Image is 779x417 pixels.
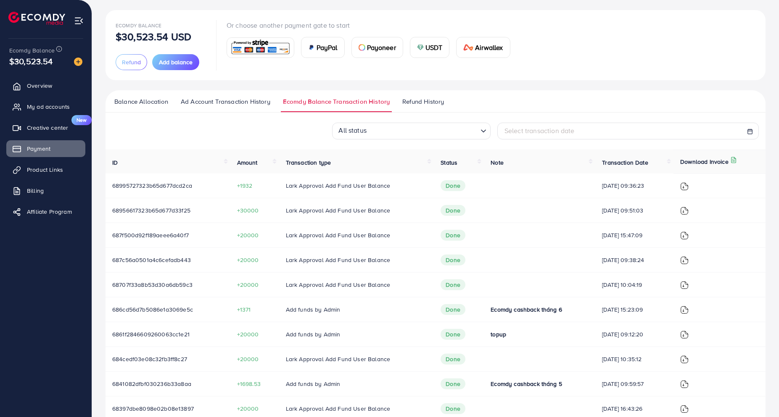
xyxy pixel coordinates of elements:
[680,281,689,289] img: ic-download-invoice.1f3c1b55.svg
[237,404,272,413] span: +20000
[441,378,465,389] span: Done
[425,42,443,52] span: USDT
[475,42,503,52] span: Airwallex
[9,55,53,67] span: $30,523.54
[602,206,667,215] span: [DATE] 09:51:03
[237,305,272,314] span: +1371
[286,355,391,363] span: Lark Approval Add Fund User Balance
[680,256,689,265] img: ic-download-invoice.1f3c1b55.svg
[27,207,72,216] span: Affiliate Program
[237,206,272,215] span: +30000
[456,37,510,58] a: cardAirwallex
[441,180,465,191] span: Done
[602,330,667,338] span: [DATE] 09:12:20
[27,81,52,90] span: Overview
[491,158,504,167] span: Note
[181,97,270,106] span: Ad Account Transaction History
[116,31,191,42] p: $30,523.54 USD
[301,37,345,58] a: cardPayPal
[27,186,44,195] span: Billing
[116,54,147,70] button: Refund
[122,58,141,66] span: Refund
[602,158,648,167] span: Transaction Date
[504,126,575,135] span: Select transaction date
[74,16,84,26] img: menu
[602,281,667,289] span: [DATE] 10:04:19
[237,256,272,264] span: +20000
[743,379,773,411] iframe: Chat
[602,181,667,190] span: [DATE] 09:36:23
[602,355,667,363] span: [DATE] 10:35:12
[286,305,341,314] span: Add funds by Admin
[286,256,391,264] span: Lark Approval Add Fund User Balance
[112,206,190,215] span: 68956617323b65d677d33f25
[112,330,190,338] span: 6861f2846609260063cc1e21
[27,102,70,111] span: My ad accounts
[6,182,85,199] a: Billing
[602,380,667,388] span: [DATE] 09:59:57
[441,254,465,265] span: Done
[369,124,477,137] input: Search for option
[112,231,189,239] span: 687f500d92f189aeee6a40f7
[9,46,55,55] span: Ecomdy Balance
[6,119,85,136] a: Creative centerNew
[680,207,689,215] img: ic-download-invoice.1f3c1b55.svg
[6,203,85,220] a: Affiliate Program
[680,182,689,191] img: ic-download-invoice.1f3c1b55.svg
[286,281,391,289] span: Lark Approval Add Fund User Balance
[402,97,444,106] span: Refund History
[441,230,465,241] span: Done
[680,330,689,339] img: ic-download-invoice.1f3c1b55.svg
[441,354,465,365] span: Done
[116,22,161,29] span: Ecomdy Balance
[286,330,341,338] span: Add funds by Admin
[112,355,187,363] span: 684cedf03e08c32fb3ff8c27
[237,181,272,190] span: +1932
[680,355,689,364] img: ic-download-invoice.1f3c1b55.svg
[27,144,50,153] span: Payment
[441,329,465,340] span: Done
[237,380,272,388] span: +1698.53
[112,158,118,167] span: ID
[237,355,272,363] span: +20000
[71,115,92,125] span: New
[441,158,457,167] span: Status
[283,97,390,106] span: Ecomdy Balance Transaction History
[227,20,517,30] p: Or choose another payment gate to start
[337,123,368,137] span: All status
[680,380,689,388] img: ic-download-invoice.1f3c1b55.svg
[680,306,689,314] img: ic-download-invoice.1f3c1b55.svg
[417,44,424,51] img: card
[114,97,168,106] span: Balance Allocation
[286,158,331,167] span: Transaction type
[286,206,391,215] span: Lark Approval Add Fund User Balance
[27,165,63,174] span: Product Links
[6,140,85,157] a: Payment
[6,161,85,178] a: Product Links
[441,205,465,216] span: Done
[6,98,85,115] a: My ad accounts
[367,42,396,52] span: Payoneer
[112,281,193,289] span: 68707f33a8b53d30a6db59c3
[351,37,403,58] a: cardPayoneer
[491,380,562,388] span: Ecomdy cashback tháng 5
[441,279,465,290] span: Done
[112,404,194,413] span: 68397dbe8098e02b08e13897
[491,330,506,338] span: topup
[27,123,68,132] span: Creative center
[491,305,562,314] span: Ecomdy cashback tháng 6
[680,405,689,413] img: ic-download-invoice.1f3c1b55.svg
[152,54,199,70] button: Add balance
[237,281,272,289] span: +20000
[286,380,341,388] span: Add funds by Admin
[441,304,465,315] span: Done
[112,181,192,190] span: 68995727323b65d677dcd2ca
[332,123,491,139] div: Search for option
[74,58,82,66] img: image
[602,404,667,413] span: [DATE] 16:43:26
[237,158,258,167] span: Amount
[8,12,65,25] img: logo
[359,44,365,51] img: card
[6,77,85,94] a: Overview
